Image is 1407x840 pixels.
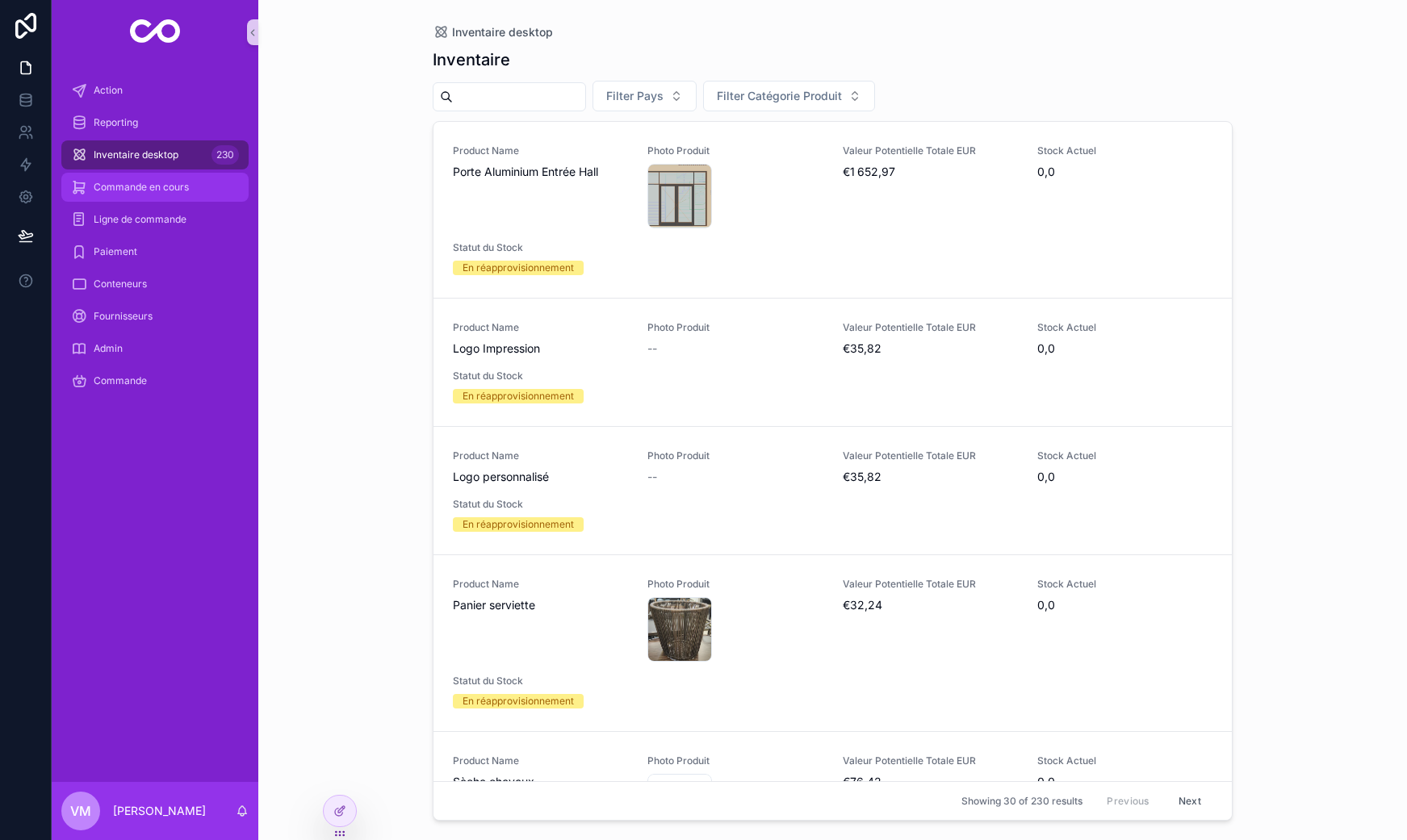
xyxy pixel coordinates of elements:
a: Inventaire desktop [433,24,553,40]
div: En réapprovisionnement [463,261,574,275]
span: Valeur Potentielle Totale EUR [843,578,1018,591]
span: -- [647,469,657,485]
span: Statut du Stock [453,370,628,382]
a: Fournisseurs [61,302,249,331]
span: Inventaire desktop [452,24,553,40]
a: Product NamePorte Aluminium Entrée HallPhoto ProduitValeur Potentielle Totale EUR€1 652,97Stock A... [433,122,1232,298]
span: Stock Actuel [1037,321,1212,334]
span: Statut du Stock [453,498,628,511]
span: Commande en cours [94,181,189,194]
span: Product Name [453,144,628,157]
span: Filter Catégorie Produit [717,88,842,104]
span: Logo personnalisé [453,469,628,485]
span: Statut du Stock [453,241,628,254]
span: 0,0 [1037,341,1212,357]
span: Valeur Potentielle Totale EUR [843,144,1018,157]
span: Filter Pays [606,88,664,104]
span: Inventaire desktop [94,148,178,161]
div: En réapprovisionnement [463,389,574,403]
span: Ligne de commande [94,213,186,226]
span: Photo Produit [647,321,823,334]
p: [PERSON_NAME] [113,803,206,819]
span: Statut du Stock [453,675,628,687]
a: Inventaire desktop230 [61,140,249,169]
span: Sèche cheveux [453,774,628,790]
div: En réapprovisionnement [463,517,574,532]
span: Admin [94,342,123,355]
span: Logo Impression [453,341,628,357]
a: Commande en cours [61,173,249,202]
span: 0,0 [1037,164,1212,180]
span: Stock Actuel [1037,754,1212,767]
span: Valeur Potentielle Totale EUR [843,754,1018,767]
a: Paiement [61,237,249,266]
div: 230 [211,145,239,165]
span: -- [647,341,657,357]
span: €76,42 [843,774,1018,790]
span: €35,82 [843,341,1018,357]
a: Reporting [61,108,249,137]
span: Conteneurs [94,278,147,290]
span: VM [70,801,91,821]
span: Stock Actuel [1037,144,1212,157]
span: Showing 30 of 230 results [961,795,1082,808]
a: Commande [61,366,249,395]
span: Porte Aluminium Entrée Hall [453,164,628,180]
span: 0,0 [1037,774,1212,790]
span: Reporting [94,116,138,129]
a: Product NameLogo personnaliséPhoto Produit--Valeur Potentielle Totale EUR€35,82Stock Actuel0,0Sta... [433,426,1232,554]
span: Panier serviette [453,597,628,613]
button: Select Button [593,81,697,111]
a: Admin [61,334,249,363]
div: En réapprovisionnement [463,694,574,708]
a: Product NamePanier serviettePhoto ProduitValeur Potentielle Totale EUR€32,24Stock Actuel0,0Statut... [433,554,1232,731]
span: Photo Produit [647,144,823,157]
div: scrollable content [52,65,258,416]
span: Commande [94,374,147,387]
button: Next [1167,788,1212,813]
h1: Inventaire [433,48,510,71]
span: Stock Actuel [1037,578,1212,591]
span: Action [94,84,123,97]
span: Photo Produit [647,578,823,591]
span: €32,24 [843,597,1018,613]
span: Product Name [453,321,628,334]
span: Paiement [94,245,137,258]
span: 0,0 [1037,597,1212,613]
span: Product Name [453,578,628,591]
a: Action [61,76,249,105]
span: Product Name [453,449,628,462]
span: Valeur Potentielle Totale EUR [843,321,1018,334]
span: Valeur Potentielle Totale EUR [843,449,1018,462]
span: Photo Produit [647,449,823,462]
span: 0,0 [1037,469,1212,485]
span: Stock Actuel [1037,449,1212,462]
a: Product NameLogo ImpressionPhoto Produit--Valeur Potentielle Totale EUR€35,82Stock Actuel0,0Statu... [433,298,1232,426]
a: Ligne de commande [61,205,249,234]
a: Conteneurs [61,270,249,299]
span: Product Name [453,754,628,767]
button: Select Button [703,81,875,111]
span: Fournisseurs [94,310,153,323]
span: Photo Produit [647,754,823,767]
img: App logo [130,19,181,45]
span: €1 652,97 [843,164,1018,180]
span: €35,82 [843,469,1018,485]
